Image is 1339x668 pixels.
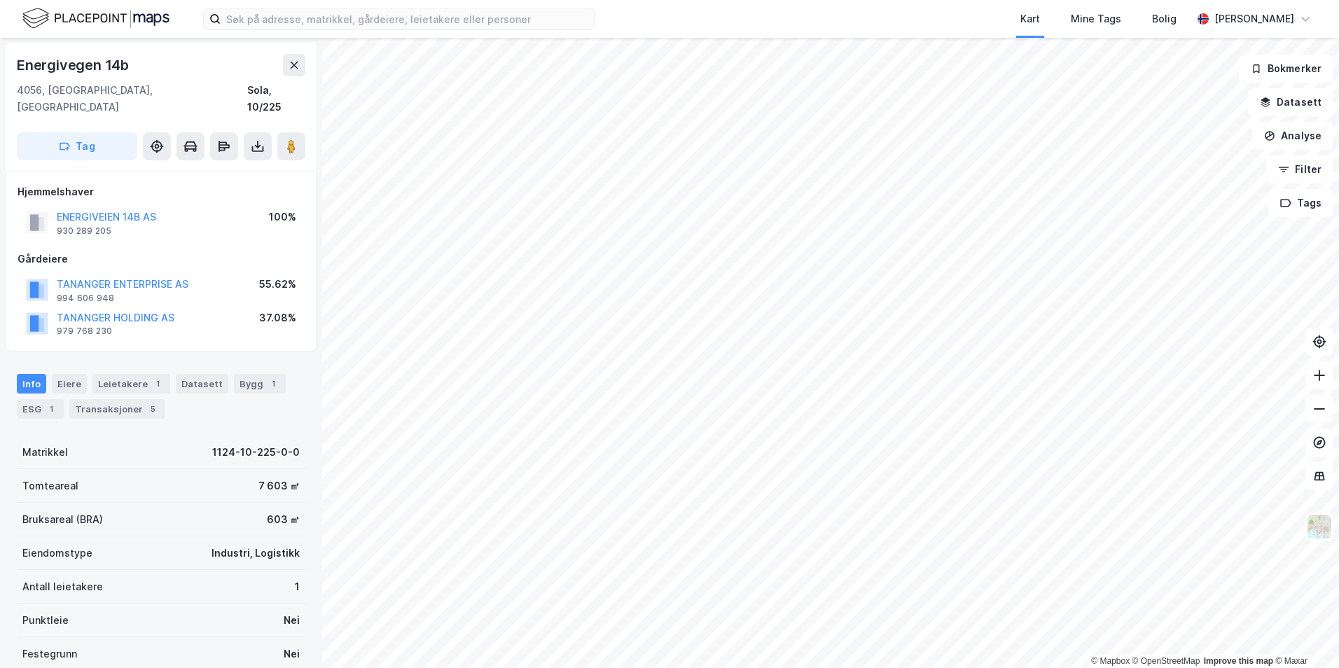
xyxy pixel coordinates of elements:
div: Punktleie [22,612,69,629]
button: Bokmerker [1239,55,1333,83]
div: 994 606 948 [57,293,114,304]
div: Kart [1020,11,1040,27]
div: Eiendomstype [22,545,92,562]
div: 1 [151,377,165,391]
div: Transaksjoner [69,399,165,419]
div: 1 [295,578,300,595]
div: Energivegen 14b [17,54,132,76]
a: OpenStreetMap [1132,656,1200,666]
div: Leietakere [92,374,170,394]
div: Gårdeiere [18,251,305,267]
img: logo.f888ab2527a4732fd821a326f86c7f29.svg [22,6,169,31]
div: Tomteareal [22,478,78,494]
div: Bolig [1152,11,1177,27]
div: Matrikkel [22,444,68,461]
div: Nei [284,612,300,629]
div: 1 [266,377,280,391]
div: 100% [269,209,296,225]
a: Improve this map [1204,656,1273,666]
div: Antall leietakere [22,578,103,595]
div: Festegrunn [22,646,77,662]
button: Datasett [1248,88,1333,116]
div: Eiere [52,374,87,394]
div: 55.62% [259,276,296,293]
div: Hjemmelshaver [18,183,305,200]
div: Industri, Logistikk [211,545,300,562]
div: Bruksareal (BRA) [22,511,103,528]
div: Nei [284,646,300,662]
div: 930 289 205 [57,225,111,237]
div: 1 [44,402,58,416]
div: Sola, 10/225 [247,82,305,116]
div: Info [17,374,46,394]
div: 979 768 230 [57,326,112,337]
div: Bygg [234,374,286,394]
div: Datasett [176,374,228,394]
div: 5 [146,402,160,416]
button: Filter [1266,155,1333,183]
a: Mapbox [1091,656,1130,666]
div: 37.08% [259,309,296,326]
div: Mine Tags [1071,11,1121,27]
img: Z [1306,513,1333,540]
div: ESG [17,399,64,419]
div: 603 ㎡ [267,511,300,528]
input: Søk på adresse, matrikkel, gårdeiere, leietakere eller personer [221,8,595,29]
button: Tag [17,132,137,160]
div: 7 603 ㎡ [258,478,300,494]
div: 1124-10-225-0-0 [212,444,300,461]
iframe: Chat Widget [1269,601,1339,668]
button: Analyse [1252,122,1333,150]
div: 4056, [GEOGRAPHIC_DATA], [GEOGRAPHIC_DATA] [17,82,247,116]
div: [PERSON_NAME] [1214,11,1294,27]
button: Tags [1268,189,1333,217]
